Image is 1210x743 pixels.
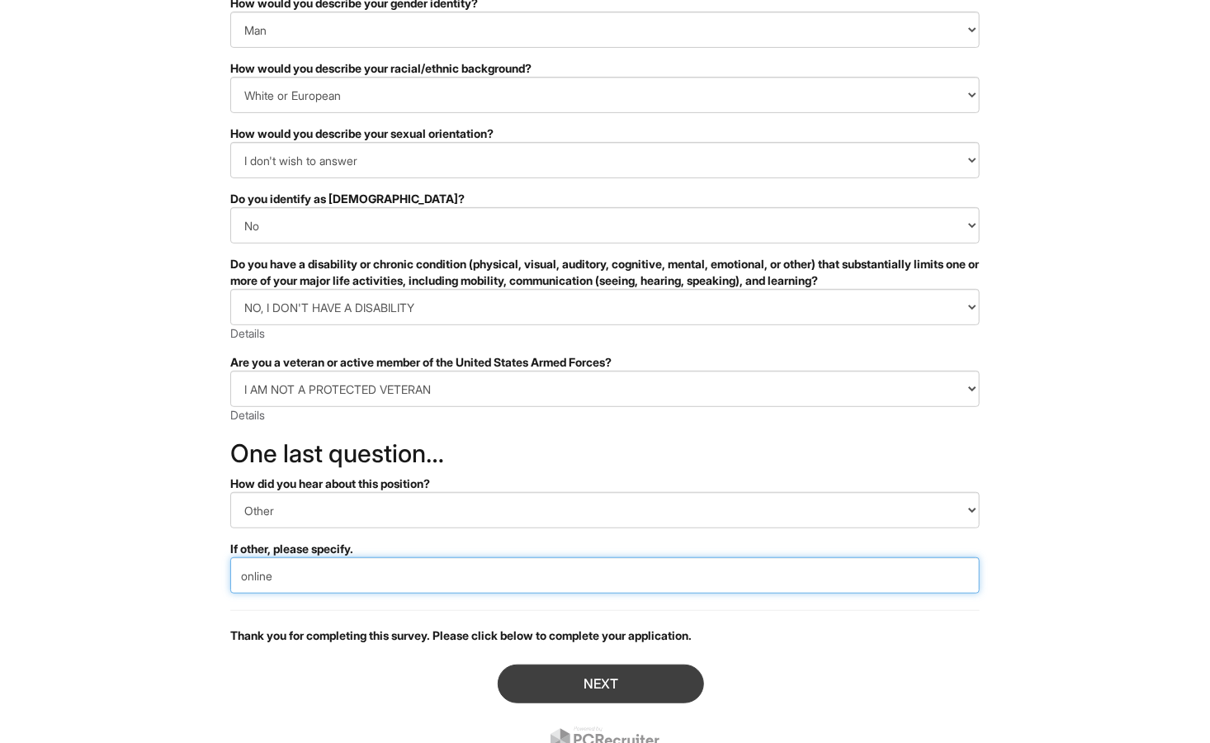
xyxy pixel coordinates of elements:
select: How would you describe your gender identity? [230,12,980,48]
select: Do you have a disability or chronic condition (physical, visual, auditory, cognitive, mental, emo... [230,289,980,325]
select: How would you describe your racial/ethnic background? [230,77,980,113]
div: How would you describe your racial/ethnic background? [230,60,980,77]
select: How would you describe your sexual orientation? [230,142,980,178]
select: How did you hear about this position? [230,492,980,528]
input: If other, please specify. [230,557,980,594]
div: Do you have a disability or chronic condition (physical, visual, auditory, cognitive, mental, emo... [230,256,980,289]
div: How did you hear about this position? [230,476,980,492]
select: Are you a veteran or active member of the United States Armed Forces? [230,371,980,407]
div: How would you describe your sexual orientation? [230,125,980,142]
div: If other, please specify. [230,541,980,557]
p: Thank you for completing this survey. Please click below to complete your application. [230,627,980,644]
h2: One last question… [230,440,980,467]
select: Do you identify as transgender? [230,207,980,244]
a: Details [230,408,265,422]
a: Details [230,326,265,340]
div: Do you identify as [DEMOGRAPHIC_DATA]? [230,191,980,207]
button: Next [498,665,704,703]
div: Are you a veteran or active member of the United States Armed Forces? [230,354,980,371]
